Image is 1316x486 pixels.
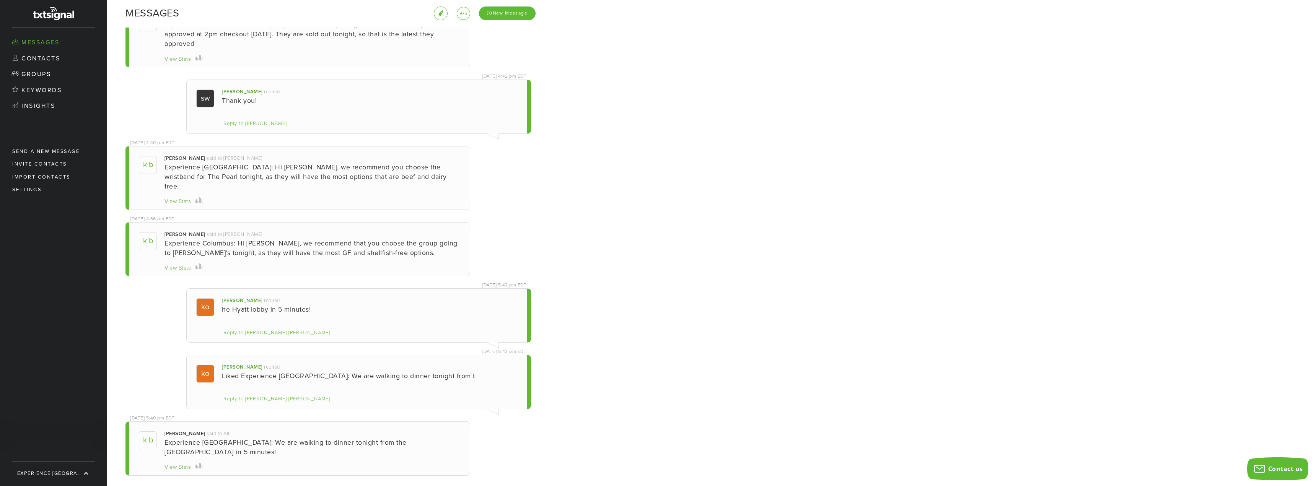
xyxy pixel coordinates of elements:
div: [DATE] 5:42 pm EDT [482,348,526,355]
div: View Stats [164,463,191,471]
a: KO [196,304,214,311]
div: [PERSON_NAME] [164,430,205,437]
div: Experience Columbus: Hi [PERSON_NAME], we recommend that you choose the group going to [PERSON_NA... [164,239,460,258]
a: Reply to [PERSON_NAME] [PERSON_NAME] [222,329,332,336]
div: said to All [207,430,230,437]
div: New Message [479,7,536,20]
div: [DATE] 4:40 pm EDT [130,140,174,146]
div: replied [264,88,280,95]
div: he Hyatt lobby in 5 minutes! [222,305,518,314]
div: replied [264,364,280,371]
div: [PERSON_NAME] [164,155,205,162]
a: KO [196,370,214,378]
div: Reply to [PERSON_NAME] [PERSON_NAME] [223,395,331,403]
span: KO [196,298,214,316]
div: [DATE] 5:42 pm EDT [482,282,526,288]
button: Contact us [1247,457,1308,480]
div: [DATE] 5:40 pm EDT [130,415,174,421]
div: Liked Experience [GEOGRAPHIC_DATA]: We are walking to dinner tonight from t [222,371,518,381]
a: [PERSON_NAME] [222,364,262,370]
a: Reply to [PERSON_NAME] [222,120,288,127]
div: replied [264,297,280,304]
span: K B [139,431,157,449]
a: [PERSON_NAME] [222,89,262,95]
div: [DATE] 4:42 pm EDT [482,73,526,80]
div: said to [PERSON_NAME] [207,155,262,162]
span: K B [139,232,157,250]
a: Reply to [PERSON_NAME] [PERSON_NAME] [222,395,332,402]
div: View Stats [164,198,191,206]
div: said to [PERSON_NAME] [207,231,262,238]
div: Experience [GEOGRAPHIC_DATA]: We are walking to dinner tonight from the [GEOGRAPHIC_DATA] in 5 mi... [164,438,460,457]
div: Thank you! [222,96,518,106]
span: SW [196,89,214,107]
a: [PERSON_NAME] [222,297,262,304]
span: 975 [459,11,467,16]
div: Reply to [PERSON_NAME] [PERSON_NAME] [223,329,331,337]
div: View Stats [164,55,191,63]
a: New Message [479,9,536,17]
span: Contact us [1268,465,1303,473]
span: KO [196,365,214,383]
div: Experience [GEOGRAPHIC_DATA]: Hi [PERSON_NAME]! I forgot to mention, the Hyatt approved at 2pm ch... [164,20,460,49]
div: Experience [GEOGRAPHIC_DATA]: Hi [PERSON_NAME], we recommend you choose the wristband for The Pea... [164,163,460,191]
div: View Stats [164,264,191,272]
div: [DATE] 4:36 pm EDT [130,216,174,222]
span: K B [139,156,157,174]
div: Reply to [PERSON_NAME] [223,120,287,128]
div: [PERSON_NAME] [164,231,205,238]
a: SW [196,95,214,102]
